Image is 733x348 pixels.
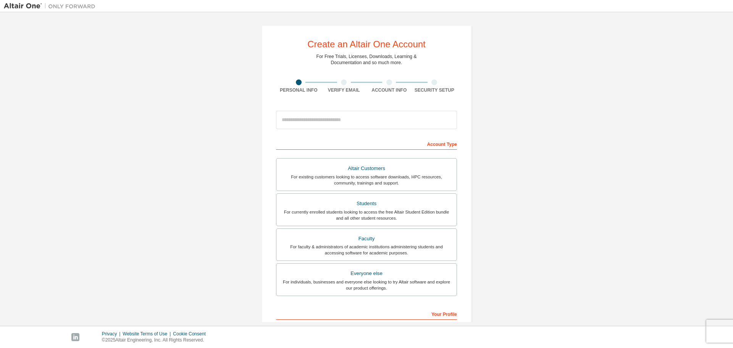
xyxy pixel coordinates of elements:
[4,2,99,10] img: Altair One
[281,233,452,244] div: Faculty
[281,268,452,279] div: Everyone else
[71,333,79,341] img: linkedin.svg
[276,308,457,320] div: Your Profile
[281,198,452,209] div: Students
[276,87,321,93] div: Personal Info
[281,279,452,291] div: For individuals, businesses and everyone else looking to try Altair software and explore our prod...
[281,174,452,186] div: For existing customers looking to access software downloads, HPC resources, community, trainings ...
[307,40,426,49] div: Create an Altair One Account
[316,53,417,66] div: For Free Trials, Licenses, Downloads, Learning & Documentation and so much more.
[412,87,457,93] div: Security Setup
[321,87,367,93] div: Verify Email
[276,138,457,150] div: Account Type
[173,331,210,337] div: Cookie Consent
[281,244,452,256] div: For faculty & administrators of academic institutions administering students and accessing softwa...
[102,337,210,343] p: © 2025 Altair Engineering, Inc. All Rights Reserved.
[281,163,452,174] div: Altair Customers
[102,331,123,337] div: Privacy
[123,331,173,337] div: Website Terms of Use
[281,209,452,221] div: For currently enrolled students looking to access the free Altair Student Edition bundle and all ...
[366,87,412,93] div: Account Info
